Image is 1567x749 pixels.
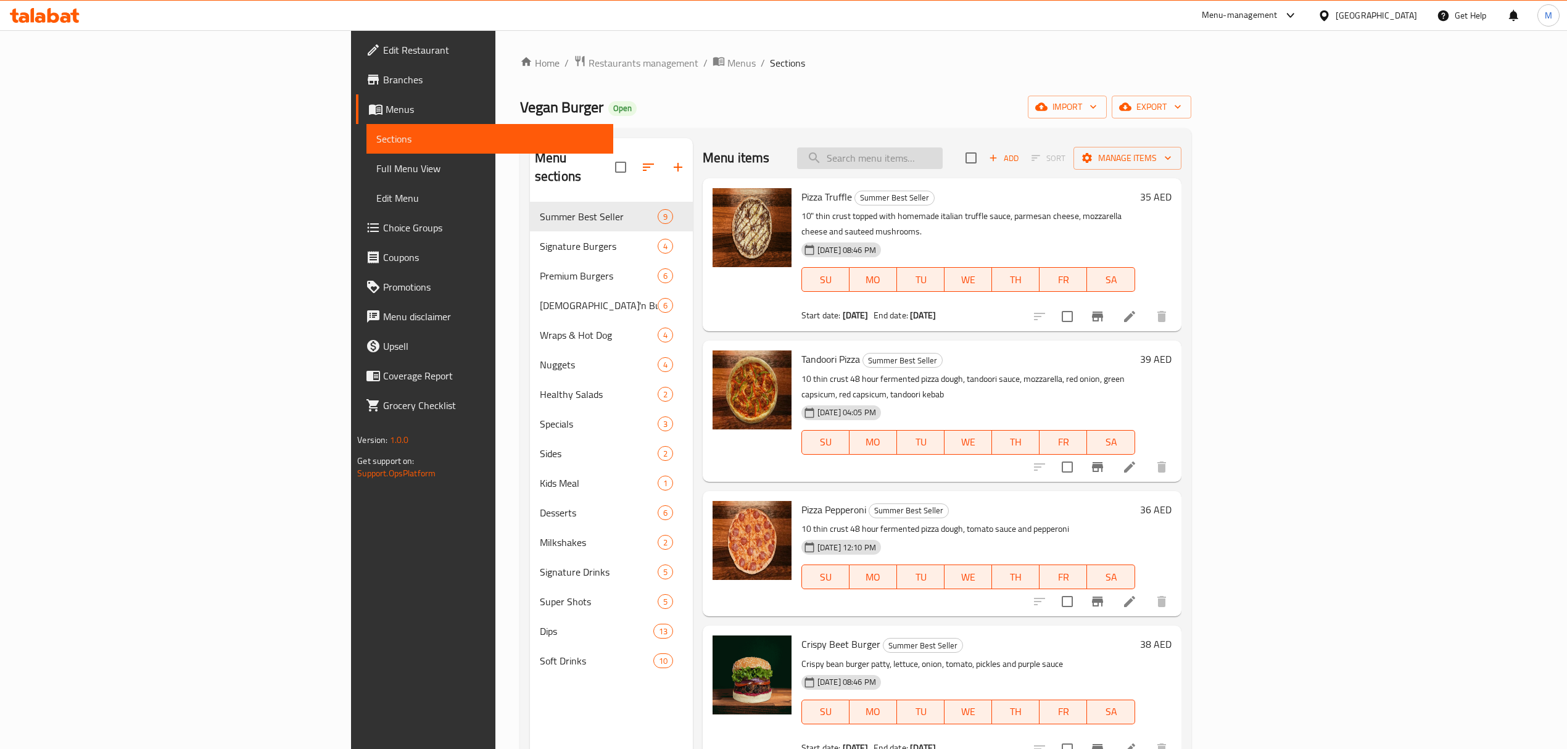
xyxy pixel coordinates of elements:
[658,594,673,609] div: items
[1054,589,1080,615] span: Select to update
[356,35,613,65] a: Edit Restaurant
[1122,594,1137,609] a: Edit menu item
[540,505,658,520] span: Desserts
[902,271,940,289] span: TU
[663,152,693,182] button: Add section
[540,535,658,550] span: Milkshakes
[1147,452,1176,482] button: delete
[1028,96,1107,118] button: import
[658,387,673,402] div: items
[992,700,1040,724] button: TH
[987,151,1020,165] span: Add
[357,465,436,481] a: Support.OpsPlatform
[530,587,693,616] div: Super Shots5
[356,331,613,361] a: Upsell
[540,268,658,283] div: Premium Burgers
[727,56,756,70] span: Menus
[357,432,387,448] span: Version:
[356,272,613,302] a: Promotions
[855,191,934,205] span: Summer Best Seller
[801,635,880,653] span: Crispy Beet Burger
[540,653,653,668] span: Soft Drinks
[997,271,1035,289] span: TH
[945,267,992,292] button: WE
[366,154,613,183] a: Full Menu View
[1140,635,1172,653] h6: 38 AED
[997,703,1035,721] span: TH
[383,72,603,87] span: Branches
[850,565,897,589] button: MO
[540,298,658,313] span: [DEMOGRAPHIC_DATA]'n Burger
[1092,271,1130,289] span: SA
[1140,188,1172,205] h6: 35 AED
[897,700,945,724] button: TU
[530,498,693,528] div: Desserts6
[634,152,663,182] span: Sort sections
[658,507,672,519] span: 6
[356,242,613,272] a: Coupons
[897,267,945,292] button: TU
[540,209,658,224] span: Summer Best Seller
[658,239,673,254] div: items
[984,149,1023,168] button: Add
[383,398,603,413] span: Grocery Checklist
[658,329,672,341] span: 4
[854,703,892,721] span: MO
[807,433,845,451] span: SU
[1040,430,1087,455] button: FR
[1044,703,1082,721] span: FR
[713,55,756,71] a: Menus
[589,56,698,70] span: Restaurants management
[897,430,945,455] button: TU
[1147,302,1176,331] button: delete
[992,565,1040,589] button: TH
[1044,433,1082,451] span: FR
[945,565,992,589] button: WE
[356,302,613,331] a: Menu disclaimer
[997,433,1035,451] span: TH
[1054,304,1080,329] span: Select to update
[383,220,603,235] span: Choice Groups
[540,416,658,431] span: Specials
[540,357,658,372] div: Nuggets
[949,703,987,721] span: WE
[540,594,658,609] span: Super Shots
[540,328,658,342] div: Wraps & Hot Dog
[801,371,1135,402] p: 10 thin crust 48 hour fermented pizza dough, tandoori sauce, mozzarella, red onion, green capsicu...
[958,145,984,171] span: Select section
[658,270,672,282] span: 6
[376,191,603,205] span: Edit Menu
[869,503,948,518] span: Summer Best Seller
[608,103,637,114] span: Open
[1054,454,1080,480] span: Select to update
[356,361,613,391] a: Coverage Report
[530,616,693,646] div: Dips13
[540,387,658,402] div: Healthy Salads
[1044,568,1082,586] span: FR
[812,244,881,256] span: [DATE] 08:46 PM
[530,231,693,261] div: Signature Burgers4
[801,267,850,292] button: SU
[654,655,672,667] span: 10
[540,565,658,579] span: Signature Drinks
[366,183,613,213] a: Edit Menu
[540,624,653,639] span: Dips
[1122,460,1137,474] a: Edit menu item
[520,55,1191,71] nav: breadcrumb
[863,354,942,368] span: Summer Best Seller
[992,430,1040,455] button: TH
[530,468,693,498] div: Kids Meal1
[801,209,1135,239] p: 10" thin crust topped with homemade italian truffle sauce, parmesan cheese, mozzarella cheese and...
[945,430,992,455] button: WE
[1044,271,1082,289] span: FR
[1038,99,1097,115] span: import
[801,500,866,519] span: Pizza Pepperoni
[540,239,658,254] span: Signature Burgers
[801,430,850,455] button: SU
[854,433,892,451] span: MO
[658,596,672,608] span: 5
[658,268,673,283] div: items
[390,432,409,448] span: 1.0.0
[801,700,850,724] button: SU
